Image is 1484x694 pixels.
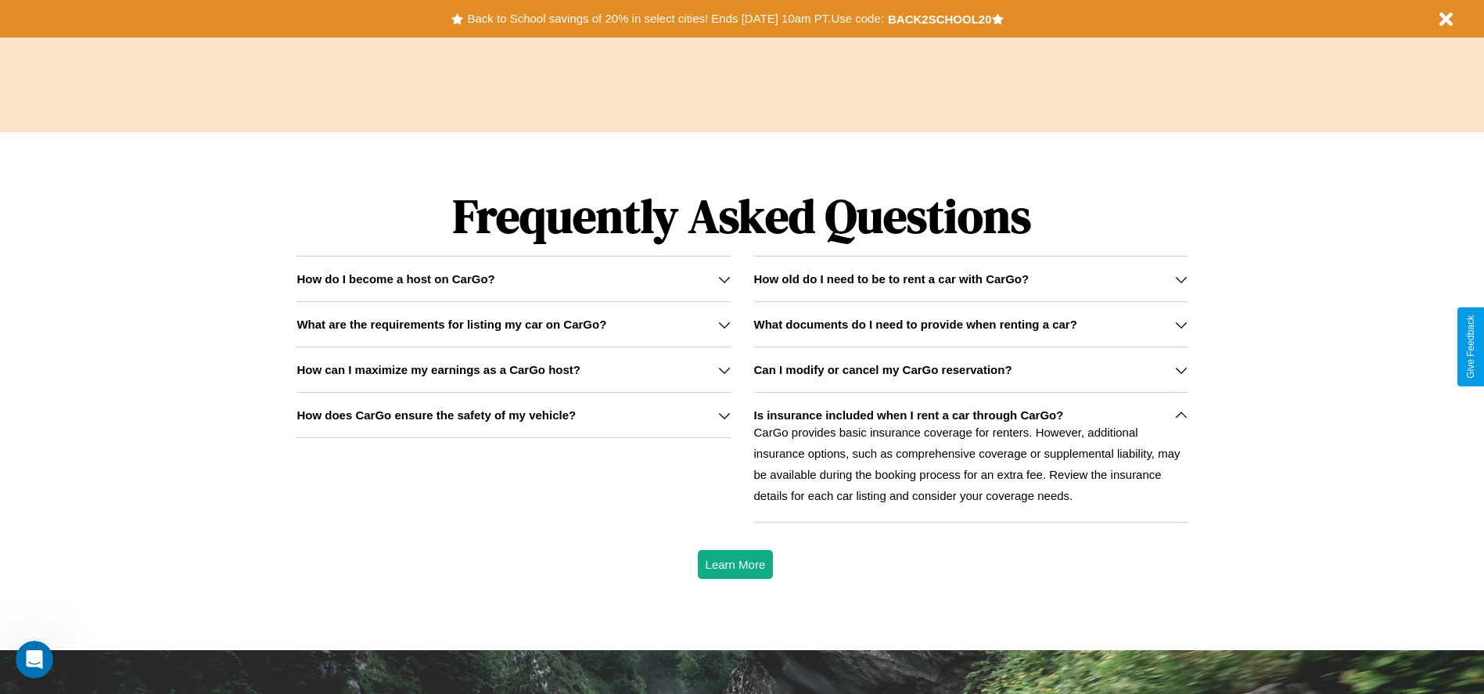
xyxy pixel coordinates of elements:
button: Learn More [698,550,774,579]
h3: How do I become a host on CarGo? [296,272,494,286]
h3: What documents do I need to provide when renting a car? [754,318,1077,331]
h3: How does CarGo ensure the safety of my vehicle? [296,408,576,422]
div: Give Feedback [1465,315,1476,379]
p: CarGo provides basic insurance coverage for renters. However, additional insurance options, such ... [754,422,1188,506]
iframe: Intercom live chat [16,641,53,678]
h3: Is insurance included when I rent a car through CarGo? [754,408,1064,422]
h3: What are the requirements for listing my car on CarGo? [296,318,606,331]
button: Back to School savings of 20% in select cities! Ends [DATE] 10am PT.Use code: [463,8,887,30]
b: BACK2SCHOOL20 [888,13,992,26]
h3: Can I modify or cancel my CarGo reservation? [754,363,1012,376]
h1: Frequently Asked Questions [296,176,1187,256]
h3: How can I maximize my earnings as a CarGo host? [296,363,580,376]
h3: How old do I need to be to rent a car with CarGo? [754,272,1029,286]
